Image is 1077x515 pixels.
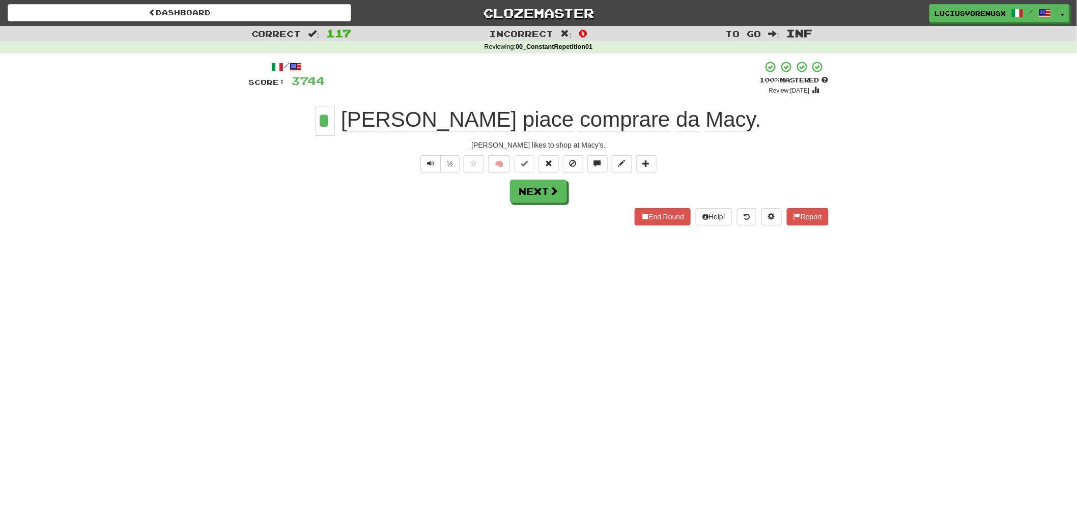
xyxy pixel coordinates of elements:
[580,107,670,132] span: comprare
[341,107,517,132] span: [PERSON_NAME]
[514,155,534,173] button: Set this sentence to 100% Mastered (alt+m)
[769,87,810,94] small: Review: [DATE]
[676,107,700,132] span: da
[335,107,761,132] span: .
[248,140,829,150] div: [PERSON_NAME] likes to shop at Macy's.
[366,4,710,22] a: Clozemaster
[787,208,829,225] button: Report
[635,208,691,225] button: End Round
[523,107,574,132] span: piace
[737,208,756,225] button: Round history (alt+y)
[612,155,632,173] button: Edit sentence (alt+d)
[248,78,285,87] span: Score:
[248,61,325,73] div: /
[636,155,657,173] button: Add to collection (alt+a)
[326,27,351,39] span: 117
[420,155,441,173] button: Play sentence audio (ctl+space)
[929,4,1057,22] a: LuciusVorenusX /
[726,28,761,39] span: To go
[579,27,587,39] span: 0
[706,107,755,132] span: Macy
[759,76,829,85] div: Mastered
[251,28,301,39] span: Correct
[786,27,812,39] span: Inf
[587,155,608,173] button: Discuss sentence (alt+u)
[696,208,732,225] button: Help!
[418,155,460,173] div: Text-to-speech controls
[769,30,780,38] span: :
[538,155,559,173] button: Reset to 0% Mastered (alt+r)
[490,28,554,39] span: Incorrect
[8,4,351,21] a: Dashboard
[308,30,320,38] span: :
[510,180,567,203] button: Next
[291,74,325,87] span: 3744
[1029,8,1034,15] span: /
[561,30,572,38] span: :
[440,155,460,173] button: ½
[464,155,484,173] button: Favorite sentence (alt+f)
[488,155,510,173] button: 🧠
[935,9,1006,18] span: LuciusVorenusX
[563,155,583,173] button: Ignore sentence (alt+i)
[759,76,780,84] span: 100 %
[516,43,592,50] strong: 00_ConstantRepetition01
